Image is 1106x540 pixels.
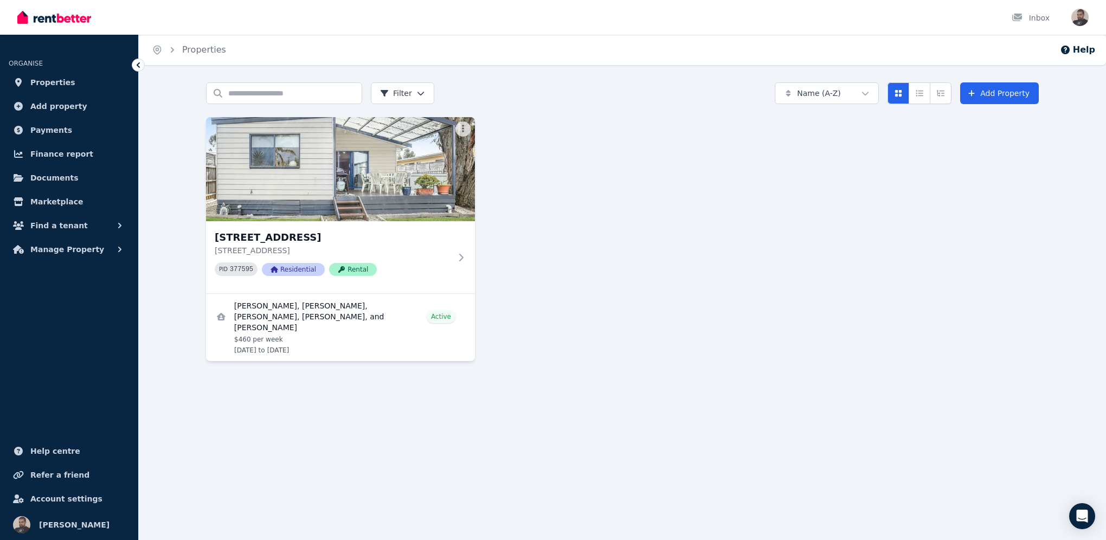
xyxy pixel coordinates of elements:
[9,239,130,260] button: Manage Property
[9,488,130,510] a: Account settings
[455,121,471,137] button: More options
[9,60,43,67] span: ORGANISE
[206,294,475,361] a: View details for Isabel Rooks, Jasmine Rooks, Louise Shearman, Logan King, and Harriet Fallaw
[182,44,226,55] a: Properties
[329,263,377,276] span: Rental
[9,143,130,165] a: Finance report
[9,440,130,462] a: Help centre
[9,95,130,117] a: Add property
[30,195,83,208] span: Marketplace
[30,147,93,160] span: Finance report
[206,117,475,221] img: 13 Lansell Rd, Cowes
[30,100,87,113] span: Add property
[39,518,110,531] span: [PERSON_NAME]
[30,243,104,256] span: Manage Property
[9,191,130,213] a: Marketplace
[9,72,130,93] a: Properties
[797,88,841,99] span: Name (A-Z)
[206,117,475,293] a: 13 Lansell Rd, Cowes[STREET_ADDRESS][STREET_ADDRESS]PID 377595ResidentialRental
[17,9,91,25] img: RentBetter
[930,82,951,104] button: Expanded list view
[888,82,909,104] button: Card view
[262,263,325,276] span: Residential
[215,230,451,245] h3: [STREET_ADDRESS]
[30,445,80,458] span: Help centre
[230,266,253,273] code: 377595
[888,82,951,104] div: View options
[9,167,130,189] a: Documents
[30,76,75,89] span: Properties
[13,516,30,533] img: Fabio Zambetta
[1071,9,1089,26] img: Fabio Zambetta
[30,492,102,505] span: Account settings
[215,245,451,256] p: [STREET_ADDRESS]
[1069,503,1095,529] div: Open Intercom Messenger
[9,119,130,141] a: Payments
[380,88,412,99] span: Filter
[30,171,79,184] span: Documents
[775,82,879,104] button: Name (A-Z)
[1012,12,1050,23] div: Inbox
[371,82,434,104] button: Filter
[960,82,1039,104] a: Add Property
[139,35,239,65] nav: Breadcrumb
[9,215,130,236] button: Find a tenant
[30,219,88,232] span: Find a tenant
[1060,43,1095,56] button: Help
[9,464,130,486] a: Refer a friend
[909,82,930,104] button: Compact list view
[219,266,228,272] small: PID
[30,468,89,481] span: Refer a friend
[30,124,72,137] span: Payments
